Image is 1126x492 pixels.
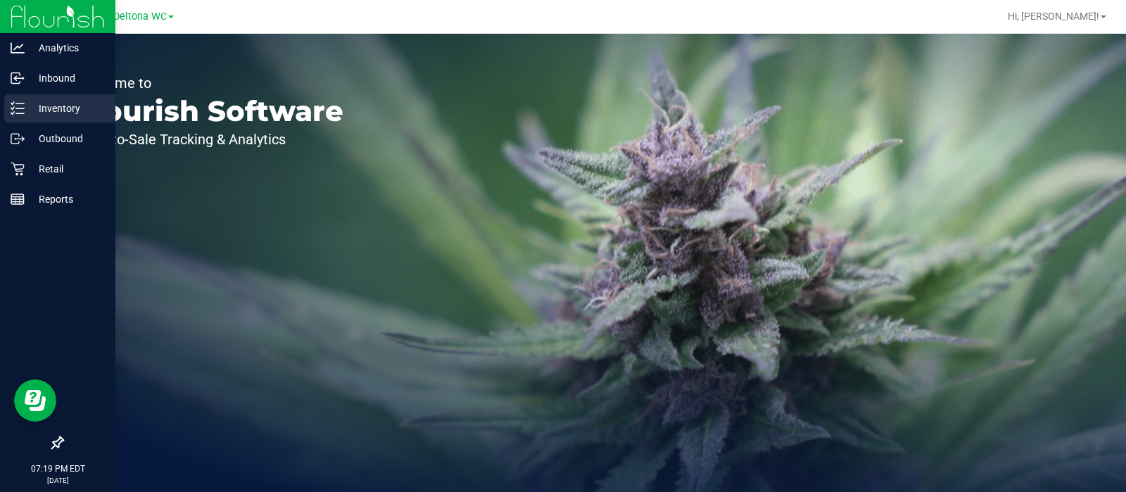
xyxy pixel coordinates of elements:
inline-svg: Analytics [11,41,25,55]
inline-svg: Inbound [11,71,25,85]
p: Outbound [25,130,109,147]
inline-svg: Outbound [11,132,25,146]
inline-svg: Retail [11,162,25,176]
p: Retail [25,160,109,177]
p: Inbound [25,70,109,87]
iframe: Resource center [14,379,56,422]
inline-svg: Reports [11,192,25,206]
p: Analytics [25,39,109,56]
p: Reports [25,191,109,208]
p: Flourish Software [76,97,343,125]
span: Hi, [PERSON_NAME]! [1008,11,1099,22]
inline-svg: Inventory [11,101,25,115]
p: Inventory [25,100,109,117]
p: Seed-to-Sale Tracking & Analytics [76,132,343,146]
p: [DATE] [6,475,109,486]
span: Deltona WC [113,11,167,23]
p: 07:19 PM EDT [6,462,109,475]
p: Welcome to [76,76,343,90]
